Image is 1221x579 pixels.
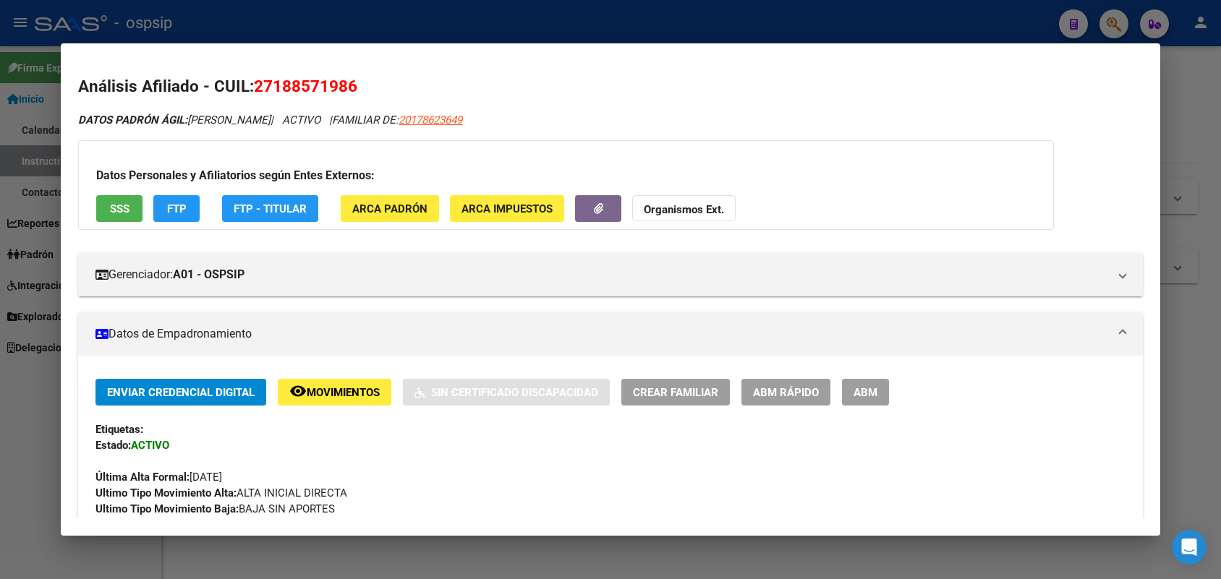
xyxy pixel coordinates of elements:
strong: A01 - OSPSIP [173,266,244,283]
span: Enviar Credencial Digital [107,386,255,399]
span: ALTA INICIAL DIRECTA [95,486,347,499]
span: [DATE] [95,471,222,484]
strong: Etiquetas: [95,423,143,436]
span: Crear Familiar [633,386,718,399]
mat-icon: remove_red_eye [289,382,307,400]
span: FTP - Titular [234,202,307,215]
span: [PERSON_NAME] [78,113,271,126]
button: SSS [96,195,142,222]
button: FTP [153,195,200,222]
strong: Ultimo Tipo Movimiento Baja: [95,502,239,515]
mat-panel-title: Gerenciador: [95,266,1107,283]
mat-expansion-panel-header: Datos de Empadronamiento [78,312,1142,356]
span: ABM Rápido [753,386,819,399]
mat-panel-title: Datos de Empadronamiento [95,325,1107,343]
span: BAJA SIN APORTES [95,502,335,515]
button: ABM Rápido [741,379,830,406]
span: ABM [854,386,877,399]
span: Movimientos [307,386,380,399]
span: ARCA Impuestos [461,202,553,215]
strong: Organismos Ext. [644,203,724,216]
span: ARCA Padrón [352,202,427,215]
span: FAMILIAR DE: [332,113,462,126]
span: 27188571986 [254,77,357,95]
i: | ACTIVO | [78,113,462,126]
button: Enviar Credencial Digital [95,379,266,406]
strong: DATOS PADRÓN ÁGIL: [78,113,187,126]
h2: Análisis Afiliado - CUIL: [78,74,1142,99]
strong: ACTIVO [131,439,169,452]
span: SSS [110,202,129,215]
button: ABM [842,379,889,406]
div: Open Intercom Messenger [1172,530,1207,565]
button: Movimientos [278,379,391,406]
button: Sin Certificado Discapacidad [403,379,610,406]
strong: Última Alta Formal: [95,471,190,484]
button: FTP - Titular [222,195,318,222]
button: Crear Familiar [621,379,730,406]
button: ARCA Impuestos [450,195,564,222]
strong: Estado: [95,439,131,452]
strong: Ultimo Tipo Movimiento Alta: [95,486,237,499]
span: Sin Certificado Discapacidad [431,386,598,399]
mat-expansion-panel-header: Gerenciador:A01 - OSPSIP [78,253,1142,296]
button: Organismos Ext. [632,195,736,222]
h3: Datos Personales y Afiliatorios según Entes Externos: [96,167,1036,184]
button: ARCA Padrón [341,195,439,222]
span: FTP [167,202,187,215]
span: 20178623649 [399,113,462,126]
